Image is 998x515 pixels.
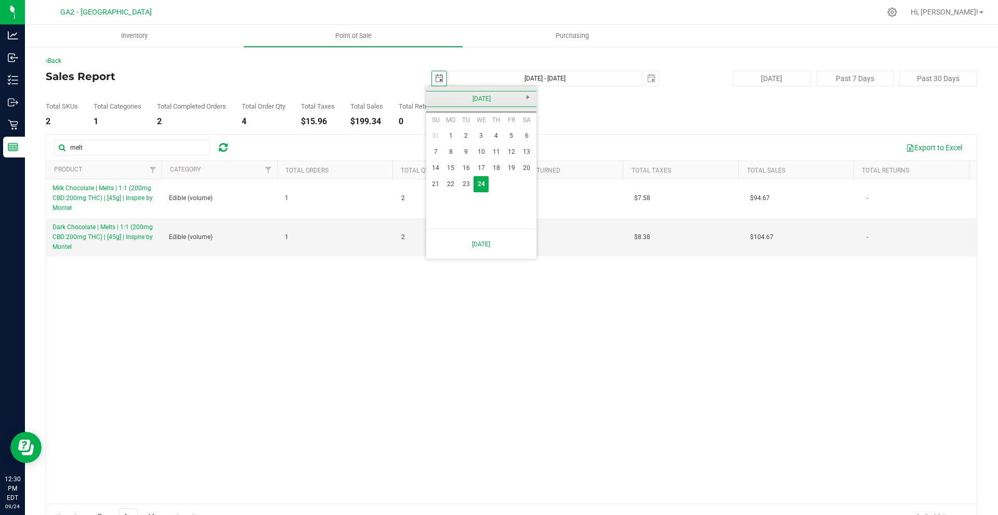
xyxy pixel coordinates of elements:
[60,8,152,17] span: GA2 - [GEOGRAPHIC_DATA]
[474,144,489,160] a: 10
[504,112,519,128] th: Friday
[443,128,458,144] a: 1
[52,184,153,212] span: Milk Chocolate | Melts | 1:1 (200mg CBD:200mg THC) | [45g] | Inspire by Montel
[8,142,18,152] inline-svg: Reports
[107,31,162,41] span: Inventory
[432,233,531,255] a: [DATE]
[489,112,504,128] th: Thursday
[8,97,18,108] inline-svg: Outbound
[458,144,474,160] a: 9
[5,474,20,503] p: 12:30 PM EDT
[321,31,386,41] span: Point of Sale
[474,176,489,192] a: 24
[401,232,405,242] span: 2
[474,176,489,192] td: Current focused date is Wednesday, September 24, 2025
[8,52,18,63] inline-svg: Inbound
[401,167,432,174] a: Total Qty
[52,223,153,250] span: Dark Chocolate | Melts | 1:1 (200mg CBD:200mg THC) | [45g] | Inspire by Montel
[428,176,443,192] a: 21
[260,161,277,179] a: Filter
[25,25,244,47] a: Inventory
[428,144,443,160] a: 7
[5,503,20,510] p: 09/24
[285,193,288,203] span: 1
[401,193,405,203] span: 2
[750,232,773,242] span: $104.67
[632,167,671,174] a: Total Taxes
[157,103,226,110] div: Total Completed Orders
[899,139,969,156] button: Export to Excel
[489,128,504,144] a: 4
[242,117,285,126] div: 4
[866,193,868,203] span: -
[519,112,534,128] th: Saturday
[489,144,504,160] a: 11
[350,103,383,110] div: Total Sales
[8,30,18,41] inline-svg: Analytics
[504,128,519,144] a: 5
[504,144,519,160] a: 12
[463,25,681,47] a: Purchasing
[733,71,811,86] button: [DATE]
[399,117,445,126] div: 0
[54,166,82,173] a: Product
[862,167,909,174] a: Total Returns
[285,167,329,174] a: Total Orders
[10,432,42,463] iframe: Resource center
[458,112,474,128] th: Tuesday
[816,71,894,86] button: Past 7 Days
[242,103,285,110] div: Total Order Qty
[428,160,443,176] a: 14
[169,193,213,203] span: Edible (volume)
[301,103,335,110] div: Total Taxes
[899,71,977,86] button: Past 30 Days
[244,25,463,47] a: Point of Sale
[542,31,603,41] span: Purchasing
[157,117,226,126] div: 2
[46,103,78,110] div: Total SKUs
[54,140,210,155] input: Search...
[8,120,18,130] inline-svg: Retail
[443,144,458,160] a: 8
[350,117,383,126] div: $199.34
[634,193,650,203] span: $7.58
[46,57,61,64] a: Back
[443,160,458,176] a: 15
[145,161,162,179] a: Filter
[474,112,489,128] th: Wednesday
[504,160,519,176] a: 19
[399,103,445,110] div: Total Return Qty
[170,166,201,173] a: Category
[428,112,443,128] th: Sunday
[443,176,458,192] a: 22
[911,8,978,16] span: Hi, [PERSON_NAME]!
[94,103,141,110] div: Total Categories
[426,91,537,107] a: [DATE]
[519,128,534,144] a: 6
[516,167,560,174] a: Qty Returned
[458,176,474,192] a: 23
[458,128,474,144] a: 2
[285,232,288,242] span: 1
[426,89,442,105] a: Previous
[169,232,213,242] span: Edible (volume)
[458,160,474,176] a: 16
[432,71,447,86] span: select
[8,75,18,85] inline-svg: Inventory
[46,117,78,126] div: 2
[866,232,868,242] span: -
[443,112,458,128] th: Monday
[644,71,659,86] span: select
[750,193,770,203] span: $94.67
[489,160,504,176] a: 18
[634,232,650,242] span: $8.38
[428,128,443,144] a: 31
[94,117,141,126] div: 1
[519,144,534,160] a: 13
[474,128,489,144] a: 3
[474,160,489,176] a: 17
[46,71,356,82] h4: Sales Report
[519,160,534,176] a: 20
[301,117,335,126] div: $15.96
[747,167,785,174] a: Total Sales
